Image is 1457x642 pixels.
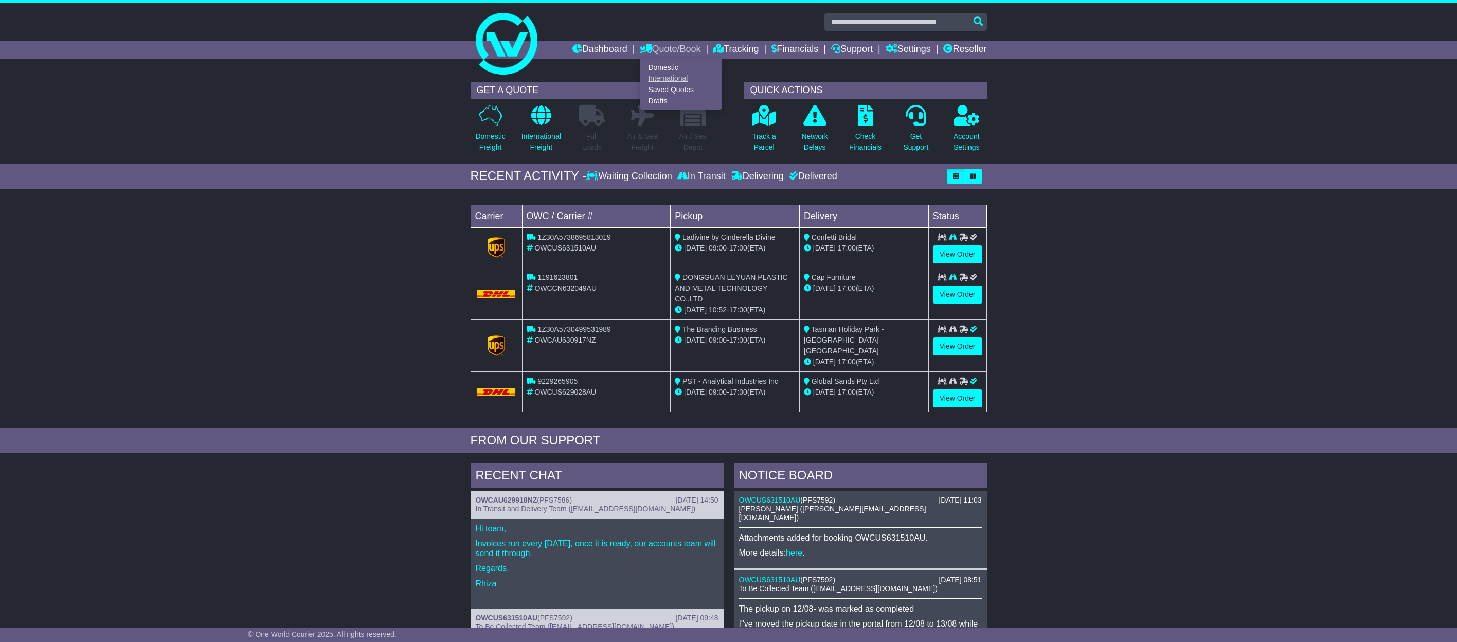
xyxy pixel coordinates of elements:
p: Domestic Freight [475,131,505,153]
span: [DATE] [813,284,836,292]
span: Cap Furniture [812,273,856,281]
div: ( ) [476,614,718,622]
div: - (ETA) [675,387,795,398]
td: Status [928,205,986,227]
div: - (ETA) [675,243,795,254]
a: Quote/Book [640,41,700,59]
span: [DATE] [813,244,836,252]
span: [DATE] [684,306,707,314]
span: [PERSON_NAME] ([PERSON_NAME][EMAIL_ADDRESS][DOMAIN_NAME]) [739,505,926,522]
a: OWCUS631510AU [739,576,801,584]
a: CheckFinancials [849,104,882,158]
span: 17:00 [838,358,856,366]
p: Air / Sea Depot [679,131,707,153]
p: Air & Sea Freight [627,131,658,153]
div: - (ETA) [675,335,795,346]
a: here [786,548,802,557]
a: OWCUS631510AU [739,496,801,504]
div: (ETA) [804,387,924,398]
p: More details: . [739,548,982,558]
span: In Transit and Delivery Team ([EMAIL_ADDRESS][DOMAIN_NAME]) [476,505,696,513]
p: Invoices run every [DATE], once it is ready, our accounts team will send it through. [476,539,718,558]
a: View Order [933,389,982,407]
span: 17:00 [838,244,856,252]
div: [DATE] 09:48 [675,614,718,622]
span: PFS7586 [539,496,569,504]
a: GetSupport [903,104,929,158]
a: Track aParcel [752,104,777,158]
div: [DATE] 08:51 [939,576,981,584]
span: 09:00 [709,336,727,344]
p: Network Delays [801,131,828,153]
span: Tasman Holiday Park - [GEOGRAPHIC_DATA] [GEOGRAPHIC_DATA] [804,325,884,355]
a: Tracking [713,41,759,59]
span: 17:00 [729,306,747,314]
a: View Order [933,245,982,263]
div: NOTICE BOARD [734,463,987,491]
a: Drafts [640,95,722,106]
p: Get Support [903,131,928,153]
span: OWCAU630917NZ [534,336,596,344]
div: Waiting Collection [586,171,674,182]
span: OWCCN632049AU [534,284,597,292]
span: OWCUS631510AU [534,244,596,252]
span: 17:00 [838,284,856,292]
div: Quote/Book [640,59,722,110]
p: Rhiza [476,579,718,588]
span: DONGGUAN LEYUAN PLASTIC AND METAL TECHNOLOGY CO.,LTD [675,273,788,303]
span: 17:00 [838,388,856,396]
p: Regards, [476,563,718,573]
div: [DATE] 14:50 [675,496,718,505]
span: 09:00 [709,244,727,252]
span: PFS7592 [540,614,570,622]
a: Dashboard [572,41,627,59]
span: [DATE] [684,388,707,396]
div: (ETA) [804,283,924,294]
span: 10:52 [709,306,727,314]
span: [DATE] [684,244,707,252]
a: View Order [933,337,982,355]
span: 17:00 [729,388,747,396]
span: PST - Analytical Industries Inc [682,377,778,385]
img: DHL.png [477,388,516,396]
p: The pickup on 12/08- was marked as completed [739,604,982,614]
a: OWCAU629918NZ [476,496,537,504]
span: [DATE] [684,336,707,344]
div: ( ) [476,496,718,505]
div: FROM OUR SUPPORT [471,433,987,448]
p: Account Settings [954,131,980,153]
div: Delivering [728,171,786,182]
div: QUICK ACTIONS [744,82,987,99]
p: Track a Parcel [752,131,776,153]
img: GetCarrierServiceLogo [488,335,505,356]
p: Attachments added for booking OWCUS631510AU. [739,533,982,543]
a: International [640,73,722,84]
a: InternationalFreight [521,104,562,158]
a: Saved Quotes [640,84,722,96]
div: Delivered [786,171,837,182]
span: Ladivine by Cinderella Divine [682,233,776,241]
span: Global Sands Pty Ltd [812,377,879,385]
p: International Freight [521,131,561,153]
span: OWCUS629028AU [534,388,596,396]
span: 1Z30A5738695813019 [537,233,610,241]
div: ( ) [739,576,982,584]
a: DomesticFreight [475,104,506,158]
div: (ETA) [804,356,924,367]
span: To Be Collected Team ([EMAIL_ADDRESS][DOMAIN_NAME]) [739,584,938,593]
span: 9229265905 [537,377,578,385]
a: OWCUS631510AU [476,614,538,622]
a: Reseller [943,41,986,59]
div: [DATE] 11:03 [939,496,981,505]
td: Carrier [471,205,522,227]
div: GET A QUOTE [471,82,713,99]
div: RECENT CHAT [471,463,724,491]
span: © One World Courier 2025. All rights reserved. [248,630,397,638]
div: In Transit [675,171,728,182]
a: NetworkDelays [801,104,828,158]
span: The Branding Business [682,325,757,333]
span: 17:00 [729,336,747,344]
td: Delivery [799,205,928,227]
a: View Order [933,286,982,304]
div: RECENT ACTIVITY - [471,169,587,184]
